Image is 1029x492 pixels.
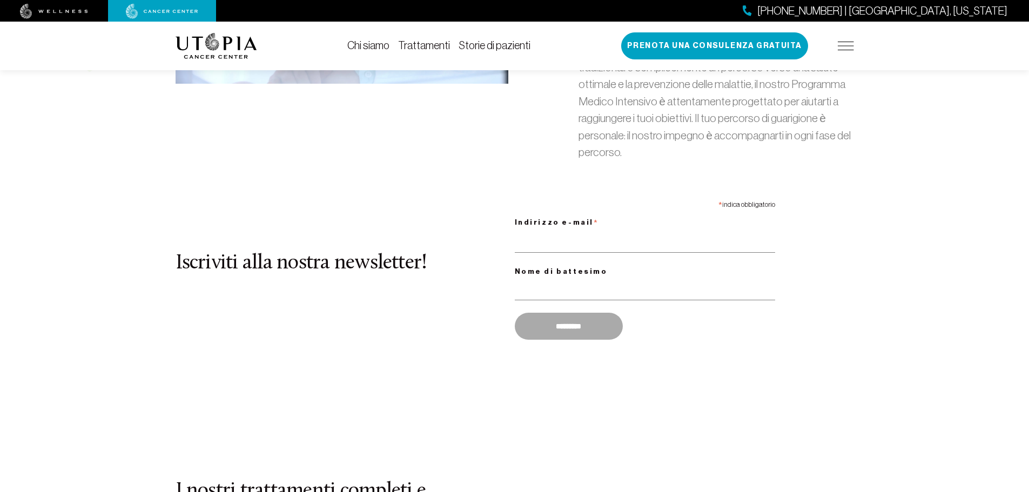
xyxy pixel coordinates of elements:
font: Prenota una consulenza gratuita [627,41,802,50]
a: [PHONE_NUMBER] | [GEOGRAPHIC_DATA], [US_STATE] [743,3,1007,19]
font: Iscriviti alla nostra newsletter! [176,253,427,274]
font: [PHONE_NUMBER] | [GEOGRAPHIC_DATA], [US_STATE] [757,5,1007,17]
button: Prenota una consulenza gratuita [621,32,808,59]
a: Chi siamo [347,39,389,51]
img: benessere [20,4,88,19]
font: indica obbligatorio [722,200,775,208]
img: logo [176,33,257,59]
a: Storie di pazienti [459,39,530,51]
a: Trattamenti [398,39,450,51]
img: icona-hamburger [838,42,854,50]
img: centro oncologico [126,4,198,19]
font: Che tu stia cercando un piano di trattamento naturale e olistico, un modo per guarire e ringiovan... [579,10,851,158]
font: Indirizzo e-mail [515,218,594,226]
font: Nome di battesimo [515,267,608,275]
